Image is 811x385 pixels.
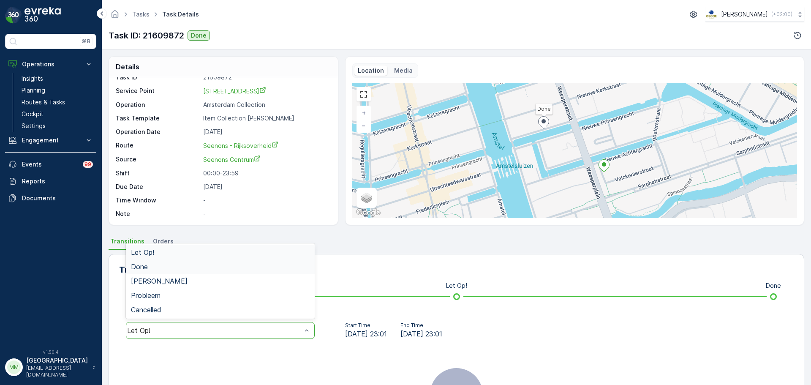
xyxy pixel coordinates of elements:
p: ( +02:00 ) [771,11,792,18]
p: [PERSON_NAME] [721,10,768,19]
p: [EMAIL_ADDRESS][DOMAIN_NAME] [26,365,88,378]
p: Documents [22,194,93,202]
p: Source [116,155,200,164]
p: Shift [116,169,200,177]
a: Planning [18,85,96,96]
a: Reports [5,173,96,190]
p: 00:00-23:59 [203,169,329,177]
p: Time Window [116,196,200,205]
p: Media [394,66,413,75]
p: Operation Date [116,128,200,136]
p: Route [116,141,200,150]
p: Engagement [22,136,79,145]
a: Homepage [110,13,120,20]
a: Weesperplein 11 [203,87,329,96]
p: 99 [84,161,91,168]
img: logo_dark-DEwI_e13.png [24,7,61,24]
img: Google [354,207,382,218]
p: Location [358,66,384,75]
p: End Time [400,322,442,329]
p: Operations [22,60,79,68]
p: Settings [22,122,46,130]
img: logo [5,7,22,24]
span: Transitions [110,237,144,246]
a: Tasks [132,11,150,18]
span: [PERSON_NAME] [131,277,188,285]
a: Layers [357,188,376,207]
p: Reports [22,177,93,186]
a: Insights [18,73,96,85]
a: Settings [18,120,96,132]
p: - [203,196,329,205]
p: Planning [22,86,45,95]
p: Cockpit [22,110,44,118]
button: MM[GEOGRAPHIC_DATA][EMAIL_ADDRESS][DOMAIN_NAME] [5,356,96,378]
p: [DATE] [203,183,329,191]
span: v 1.50.4 [5,350,96,355]
a: Zoom In [357,106,370,119]
p: Events [22,160,78,169]
a: Documents [5,190,96,207]
a: Zoom Out [357,119,370,132]
p: Task ID [116,73,200,82]
a: Seenons Centrum [203,155,329,164]
button: Engagement [5,132,96,149]
span: Orders [153,237,174,246]
a: Routes & Tasks [18,96,96,108]
p: Task Template [116,114,200,123]
a: Cockpit [18,108,96,120]
p: Due Date [116,183,200,191]
span: [STREET_ADDRESS] [203,87,266,95]
p: Amsterdam Collection [203,101,329,109]
p: [DATE] [203,128,329,136]
img: basis-logo_rgb2x.png [705,10,718,19]
p: Service Point [116,87,200,96]
a: View Fullscreen [357,88,370,101]
span: Let Op! [131,248,154,256]
span: Done [131,263,148,270]
div: MM [7,360,21,374]
span: [DATE] 23:01 [400,329,442,339]
p: Note [116,210,200,218]
p: Task ID: 21609872 [109,29,184,42]
p: Details [116,62,139,72]
p: - [203,210,329,218]
p: Operation [116,101,200,109]
p: Done [191,31,207,40]
span: − [362,122,366,129]
a: Seenons - Rijksoverheid [203,141,329,150]
button: [PERSON_NAME](+02:00) [705,7,804,22]
button: Done [188,30,210,41]
span: + [362,109,366,116]
span: Cancelled [131,306,161,314]
span: Seenons - Rijksoverheid [203,142,278,149]
div: Let Op! [127,327,302,334]
p: Item Collection [PERSON_NAME] [203,114,329,123]
p: Routes & Tasks [22,98,65,106]
p: Start Time [345,322,387,329]
a: Events99 [5,156,96,173]
p: Transitions [119,263,166,276]
p: ⌘B [82,38,90,45]
span: Task Details [161,10,201,19]
button: Operations [5,56,96,73]
p: Insights [22,74,43,83]
span: [DATE] 23:01 [345,329,387,339]
span: Probleem [131,292,161,299]
span: Seenons Centrum [203,156,261,163]
p: Done [766,281,781,290]
p: Let Op! [446,281,467,290]
p: 21609872 [203,73,329,82]
a: Open this area in Google Maps (opens a new window) [354,207,382,218]
p: [GEOGRAPHIC_DATA] [26,356,88,365]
